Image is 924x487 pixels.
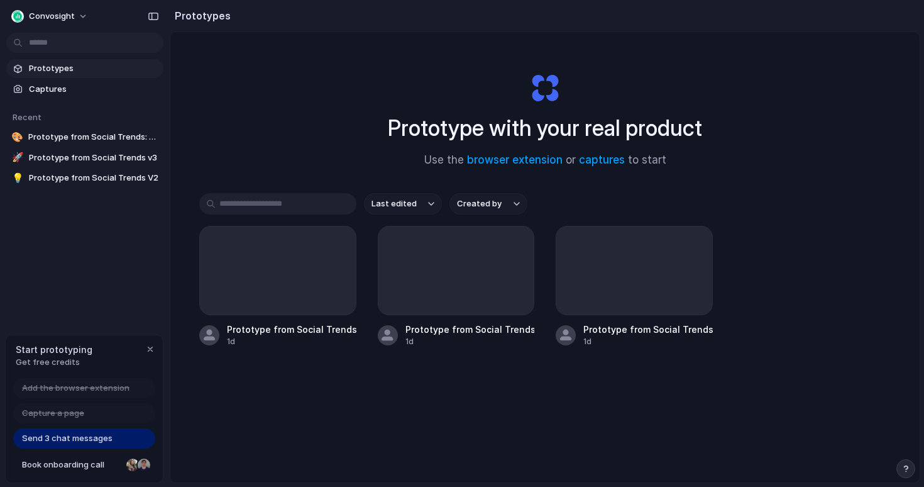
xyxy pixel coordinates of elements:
h1: Prototype with your real product [388,111,702,145]
span: Last edited [371,198,417,210]
span: Prototype from Social Trends V2 [29,172,158,184]
div: Prototype from Social Trends: Skincare Brand Winners [405,323,535,336]
span: Book onboarding call [22,459,121,471]
h2: Prototypes [170,8,231,23]
span: Use the or to start [424,152,666,169]
a: Book onboarding call [13,455,155,475]
div: 1d [405,336,535,347]
a: captures [579,154,625,166]
div: Christian Iacullo [136,457,151,473]
span: Prototype from Social Trends: Skincare Brand Winners [28,131,158,143]
div: Prototype from Social Trends V2 [583,323,713,336]
span: Add the browser extension [22,382,129,395]
span: Recent [13,112,41,122]
span: Start prototyping [16,343,92,356]
a: Prototypes [6,59,163,78]
div: 1d [227,336,356,347]
div: 🚀 [11,152,24,164]
a: Captures [6,80,163,99]
a: browser extension [467,154,563,166]
span: Capture a page [22,407,84,420]
a: Prototype from Social Trends v31d [199,226,356,347]
button: Created by [449,193,527,215]
div: 💡 [11,172,24,184]
span: Created by [457,198,502,210]
div: 🎨 [11,131,23,143]
div: 1d [583,336,713,347]
a: 🚀Prototype from Social Trends v3 [6,148,163,167]
span: Get free credits [16,356,92,369]
div: Prototype from Social Trends v3 [227,323,356,336]
div: Nicole Kubica [125,457,140,473]
a: 💡Prototype from Social Trends V2 [6,169,163,188]
a: Prototype from Social Trends: Skincare Brand Winners1d [378,226,535,347]
span: Prototype from Social Trends v3 [29,152,158,164]
span: Captures [29,83,158,96]
span: Send 3 chat messages [22,432,113,445]
span: Convosight [29,10,75,23]
span: Prototypes [29,62,158,75]
button: Last edited [364,193,442,215]
a: Prototype from Social Trends V21d [556,226,713,347]
a: 🎨Prototype from Social Trends: Skincare Brand Winners [6,128,163,147]
button: Convosight [6,6,94,26]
